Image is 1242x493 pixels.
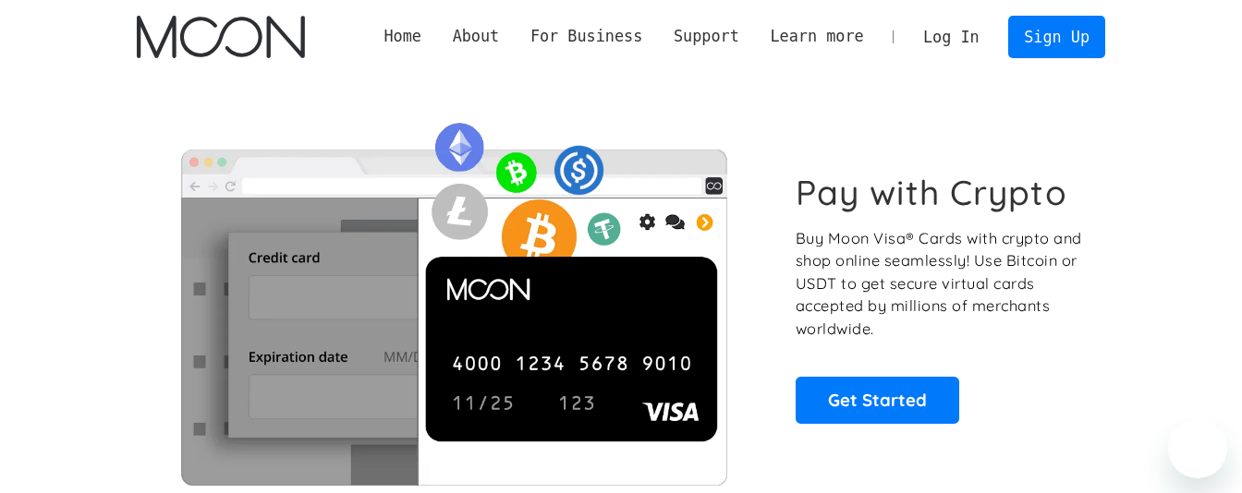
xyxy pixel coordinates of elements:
[1008,16,1104,57] a: Sign Up
[369,25,437,48] a: Home
[658,25,754,48] div: Support
[515,25,658,48] div: For Business
[137,16,304,58] img: Moon Logo
[770,25,863,48] div: Learn more
[907,17,994,57] a: Log In
[796,377,959,423] a: Get Started
[1168,419,1227,478] iframe: Кнопка запуска окна обмена сообщениями
[796,172,1067,213] h1: Pay with Crypto
[796,227,1085,341] p: Buy Moon Visa® Cards with crypto and shop online seamlessly! Use Bitcoin or USDT to get secure vi...
[755,25,880,48] div: Learn more
[437,25,515,48] div: About
[674,25,739,48] div: Support
[137,16,304,58] a: home
[453,25,500,48] div: About
[137,110,770,485] img: Moon Cards let you spend your crypto anywhere Visa is accepted.
[530,25,642,48] div: For Business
